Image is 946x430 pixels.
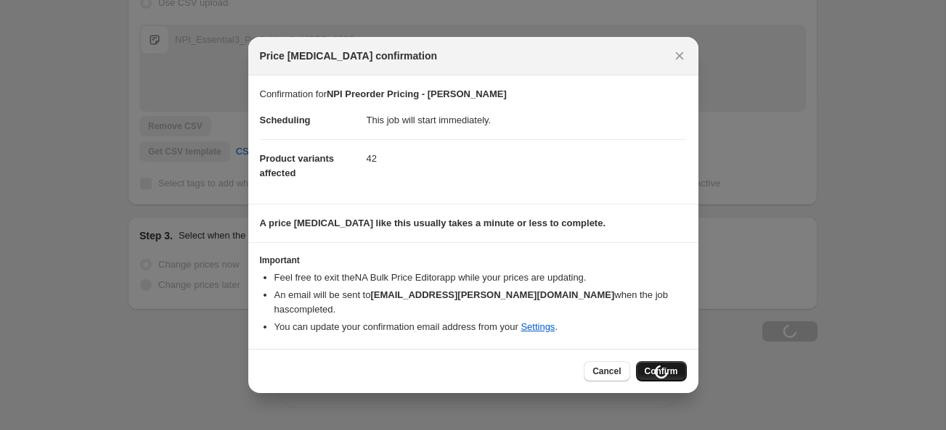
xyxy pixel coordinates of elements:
[584,361,629,381] button: Cancel
[260,87,687,102] p: Confirmation for
[367,139,687,178] dd: 42
[274,288,687,317] li: An email will be sent to when the job has completed .
[592,365,621,377] span: Cancel
[521,321,555,332] a: Settings
[260,49,438,63] span: Price [MEDICAL_DATA] confirmation
[370,289,614,300] b: [EMAIL_ADDRESS][PERSON_NAME][DOMAIN_NAME]
[260,255,687,266] h3: Important
[274,320,687,334] li: You can update your confirmation email address from your .
[260,153,335,178] span: Product variants affected
[274,270,687,285] li: Feel free to exit the NA Bulk Price Editor app while your prices are updating.
[260,218,606,228] b: A price [MEDICAL_DATA] like this usually takes a minute or less to complete.
[367,102,687,139] dd: This job will start immediately.
[260,115,311,125] span: Scheduling
[327,88,507,99] b: NPI Preorder Pricing - [PERSON_NAME]
[669,46,690,66] button: Close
